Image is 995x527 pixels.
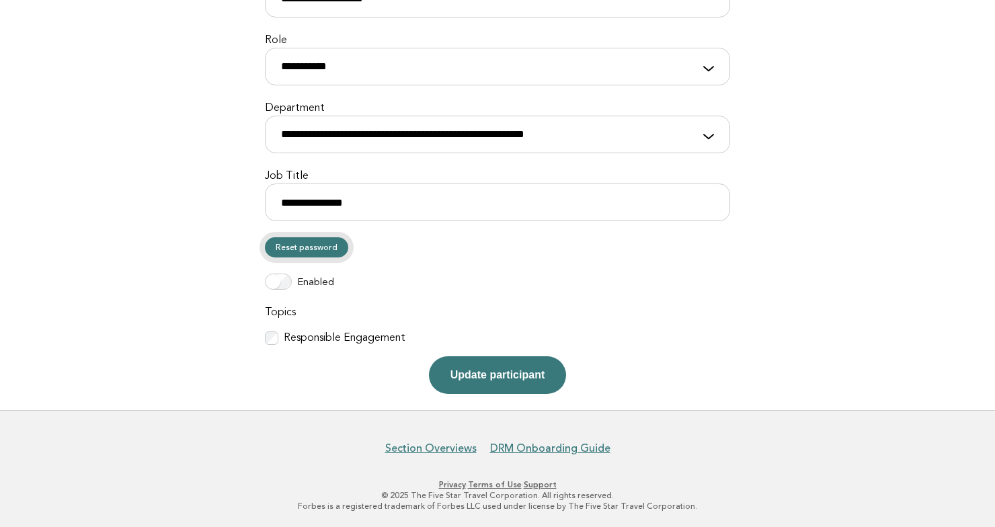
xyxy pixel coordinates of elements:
[468,480,522,489] a: Terms of Use
[265,34,730,48] label: Role
[490,442,610,455] a: DRM Onboarding Guide
[86,479,909,490] p: · ·
[385,442,477,455] a: Section Overviews
[439,480,466,489] a: Privacy
[284,331,405,346] label: Responsible Engagement
[86,501,909,512] p: Forbes is a registered trademark of Forbes LLC used under license by The Five Star Travel Corpora...
[524,480,557,489] a: Support
[265,237,348,257] a: Reset password
[429,356,566,394] button: Update participant
[265,102,730,116] label: Department
[265,169,730,184] label: Job Title
[297,276,334,290] label: Enabled
[86,490,909,501] p: © 2025 The Five Star Travel Corporation. All rights reserved.
[265,306,730,320] label: Topics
